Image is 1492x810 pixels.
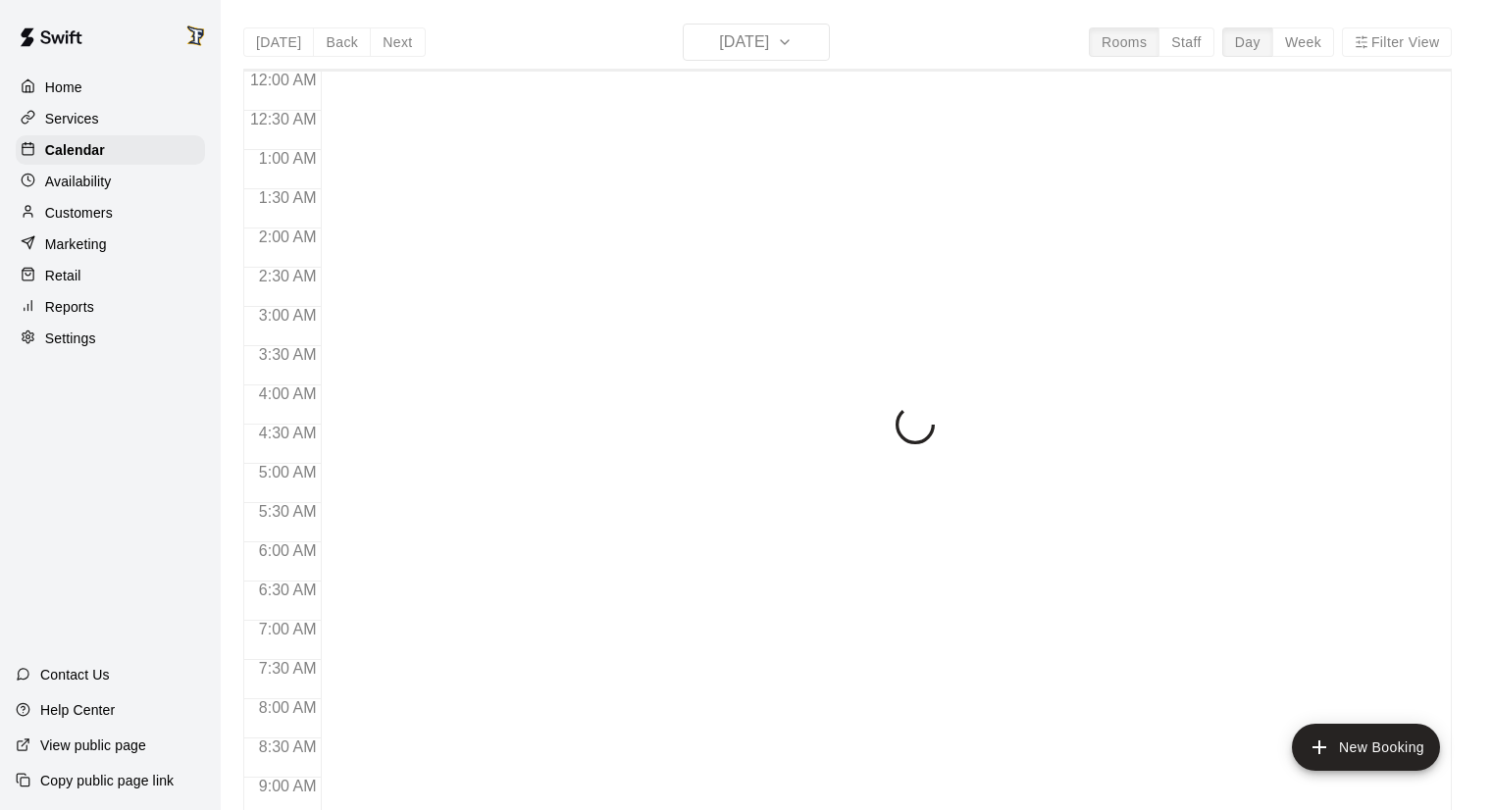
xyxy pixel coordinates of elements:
span: 2:00 AM [254,228,322,245]
span: 8:30 AM [254,738,322,755]
p: Services [45,109,99,128]
span: 8:00 AM [254,699,322,716]
p: Marketing [45,234,107,254]
span: 4:30 AM [254,425,322,441]
span: 9:00 AM [254,778,322,794]
a: Availability [16,167,205,196]
button: add [1292,724,1440,771]
p: Calendar [45,140,105,160]
img: Trevor Walraven [183,24,207,47]
p: Home [45,77,82,97]
p: Availability [45,172,112,191]
span: 7:30 AM [254,660,322,677]
a: Services [16,104,205,133]
span: 5:30 AM [254,503,322,520]
p: Reports [45,297,94,317]
span: 3:00 AM [254,307,322,324]
p: Customers [45,203,113,223]
a: Customers [16,198,205,228]
span: 6:00 AM [254,542,322,559]
span: 1:30 AM [254,189,322,206]
span: 1:00 AM [254,150,322,167]
p: Contact Us [40,665,110,684]
a: Calendar [16,135,205,165]
span: 12:00 AM [245,72,322,88]
p: Settings [45,329,96,348]
span: 7:00 AM [254,621,322,637]
div: Trevor Walraven [180,16,221,55]
p: Retail [45,266,81,285]
a: Retail [16,261,205,290]
a: Marketing [16,229,205,259]
span: 3:30 AM [254,346,322,363]
a: Home [16,73,205,102]
p: Help Center [40,700,115,720]
span: 5:00 AM [254,464,322,481]
span: 2:30 AM [254,268,322,284]
a: Reports [16,292,205,322]
p: Copy public page link [40,771,174,790]
p: View public page [40,735,146,755]
span: 12:30 AM [245,111,322,127]
span: 4:00 AM [254,385,322,402]
a: Settings [16,324,205,353]
span: 6:30 AM [254,582,322,598]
